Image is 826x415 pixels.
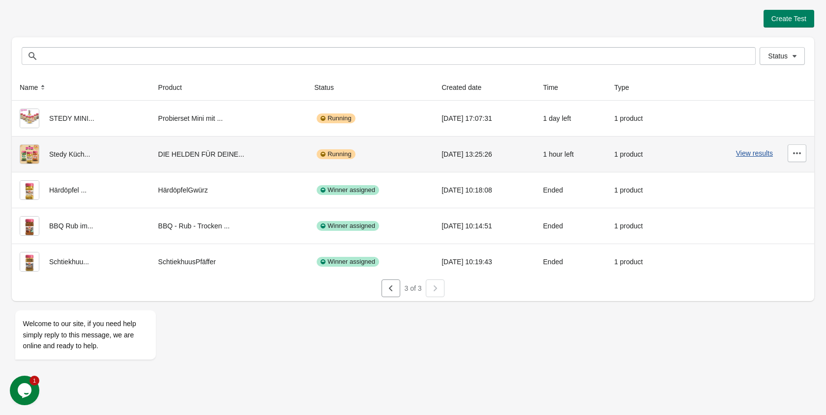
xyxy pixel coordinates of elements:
div: Winner assigned [317,221,379,231]
div: Winner assigned [317,257,379,267]
div: [DATE] 13:25:26 [442,144,527,164]
div: STEDY MINI... [20,109,143,128]
div: 1 product [614,144,667,164]
span: 3 of 3 [404,284,421,292]
button: Created date [438,79,495,96]
div: SchtiekhuusPfäffer [158,252,299,272]
button: Name [16,79,52,96]
div: Härdöpfel ... [20,180,143,200]
button: Product [154,79,196,96]
div: 1 day left [543,109,599,128]
div: [DATE] 10:18:08 [442,180,527,200]
div: BBQ - Rub - Trocken ... [158,216,299,236]
span: Create Test [771,15,806,23]
div: DIE HELDEN FÜR DEINE... [158,144,299,164]
div: Winner assigned [317,185,379,195]
div: 1 product [614,180,667,200]
button: Time [539,79,572,96]
div: [DATE] 10:19:43 [442,252,527,272]
div: 1 product [614,109,667,128]
button: Create Test [764,10,814,28]
div: 1 product [614,252,667,272]
div: Stedy Küch... [20,144,143,164]
div: Running [317,113,355,123]
div: [DATE] 10:14:51 [442,216,527,236]
div: 1 hour left [543,144,599,164]
div: Ended [543,216,599,236]
div: Running [317,149,355,159]
iframe: chat widget [10,376,41,405]
div: Ended [543,180,599,200]
div: BBQ Rub im... [20,216,143,236]
div: 1 product [614,216,667,236]
span: Status [768,52,788,60]
button: Status [310,79,348,96]
div: Ended [543,252,599,272]
div: Probierset Mini mit ... [158,109,299,128]
div: [DATE] 17:07:31 [442,109,527,128]
button: Type [610,79,643,96]
div: HärdöpfelGwürz [158,180,299,200]
button: Status [760,47,805,65]
iframe: chat widget [10,221,187,371]
button: View results [736,149,773,157]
